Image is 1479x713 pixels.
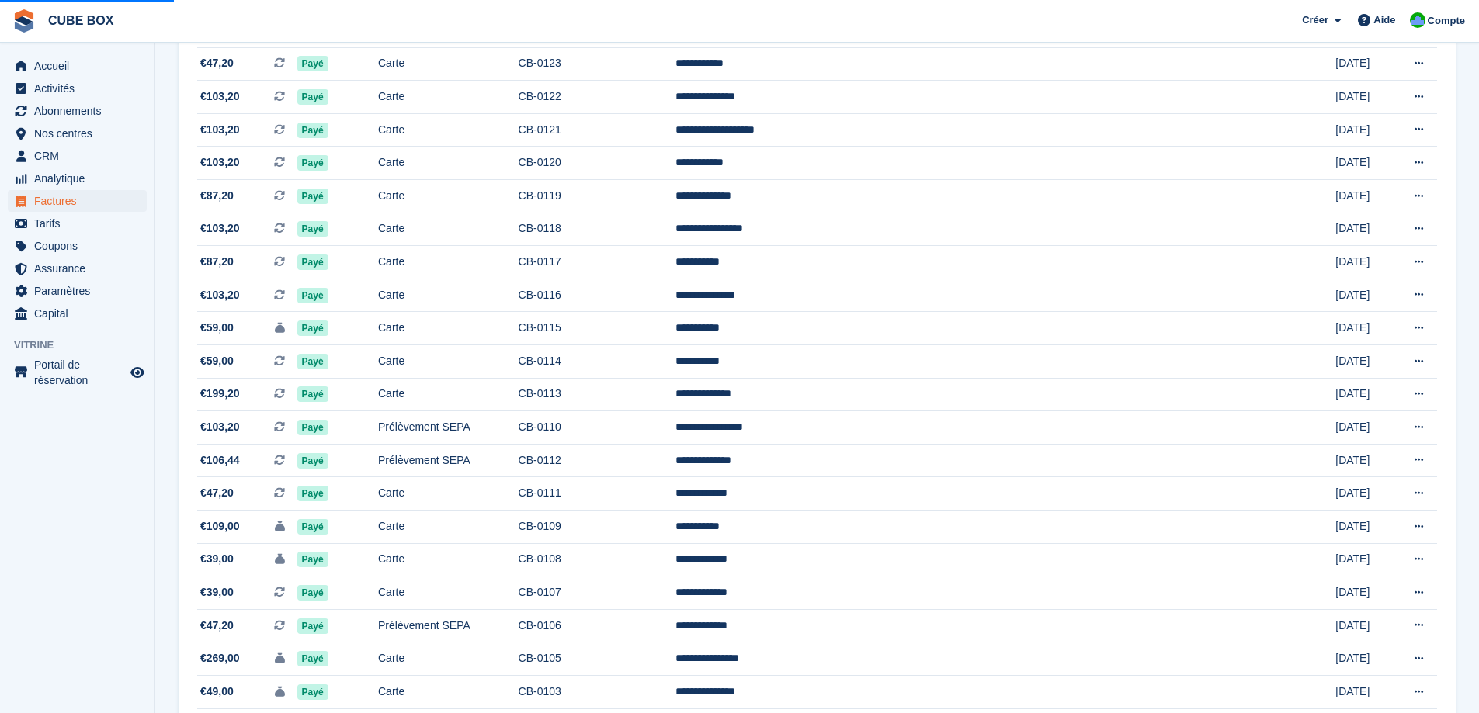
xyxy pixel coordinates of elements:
[519,576,676,610] td: CB-0107
[297,254,328,270] span: Payé
[1335,378,1387,411] td: [DATE]
[378,344,519,378] td: Carte
[519,675,676,708] td: CB-0103
[34,235,127,257] span: Coupons
[8,280,147,302] a: menu
[297,288,328,303] span: Payé
[297,354,328,369] span: Payé
[519,344,676,378] td: CB-0114
[378,213,519,246] td: Carte
[297,486,328,501] span: Payé
[34,100,127,122] span: Abonnements
[378,543,519,576] td: Carte
[378,47,519,81] td: Carte
[378,675,519,708] td: Carte
[378,609,519,642] td: Prélèvement SEPA
[378,147,519,180] td: Carte
[8,100,147,122] a: menu
[1335,477,1387,511] td: [DATE]
[378,246,519,279] td: Carte
[297,519,328,535] span: Payé
[200,618,234,634] span: €47,20
[8,235,147,257] a: menu
[519,47,676,81] td: CB-0123
[297,684,328,700] span: Payé
[200,353,234,369] span: €59,00
[519,147,676,180] td: CB-0120
[297,453,328,469] span: Payé
[200,650,240,666] span: €269,00
[1335,576,1387,610] td: [DATE]
[297,386,328,402] span: Payé
[34,168,127,189] span: Analytique
[200,584,234,601] span: €39,00
[200,287,240,303] span: €103,20
[1335,411,1387,445] td: [DATE]
[200,386,240,402] span: €199,20
[8,213,147,234] a: menu
[200,220,240,237] span: €103,20
[200,320,234,336] span: €59,00
[200,485,234,501] span: €47,20
[378,411,519,445] td: Prélèvement SEPA
[297,585,328,601] span: Payé
[378,642,519,676] td: Carte
[1335,344,1387,378] td: [DATE]
[14,337,154,353] span: Vitrine
[519,642,676,676] td: CB-0105
[128,363,147,382] a: Boutique d'aperçu
[519,113,676,147] td: CB-0121
[519,411,676,445] td: CB-0110
[519,180,676,213] td: CB-0119
[519,312,676,345] td: CB-0115
[519,81,676,114] td: CB-0122
[297,89,328,105] span: Payé
[34,55,127,77] span: Accueil
[1335,675,1387,708] td: [DATE]
[200,55,234,71] span: €47,20
[519,279,676,312] td: CB-0116
[1335,81,1387,114] td: [DATE]
[1335,113,1387,147] td: [DATE]
[378,81,519,114] td: Carte
[1335,444,1387,477] td: [DATE]
[519,477,676,511] td: CB-0111
[34,258,127,279] span: Assurance
[8,168,147,189] a: menu
[297,189,328,204] span: Payé
[378,378,519,411] td: Carte
[297,420,328,435] span: Payé
[8,357,147,388] a: menu
[8,258,147,279] a: menu
[1335,510,1387,543] td: [DATE]
[34,303,127,324] span: Capital
[1335,213,1387,246] td: [DATE]
[200,419,240,435] span: €103,20
[42,8,120,33] a: CUBE BOX
[1335,543,1387,576] td: [DATE]
[34,190,127,212] span: Factures
[34,145,127,167] span: CRM
[297,320,328,336] span: Payé
[34,78,127,99] span: Activités
[200,154,240,171] span: €103,20
[378,113,519,147] td: Carte
[200,452,240,469] span: €106,44
[519,378,676,411] td: CB-0113
[1373,12,1395,28] span: Aide
[8,123,147,144] a: menu
[378,279,519,312] td: Carte
[519,510,676,543] td: CB-0109
[378,312,519,345] td: Carte
[8,190,147,212] a: menu
[1428,13,1465,29] span: Compte
[297,56,328,71] span: Payé
[34,357,127,388] span: Portail de réservation
[200,122,240,138] span: €103,20
[297,552,328,567] span: Payé
[1410,12,1425,28] img: Cube Box
[378,180,519,213] td: Carte
[519,543,676,576] td: CB-0108
[1335,147,1387,180] td: [DATE]
[200,254,234,270] span: €87,20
